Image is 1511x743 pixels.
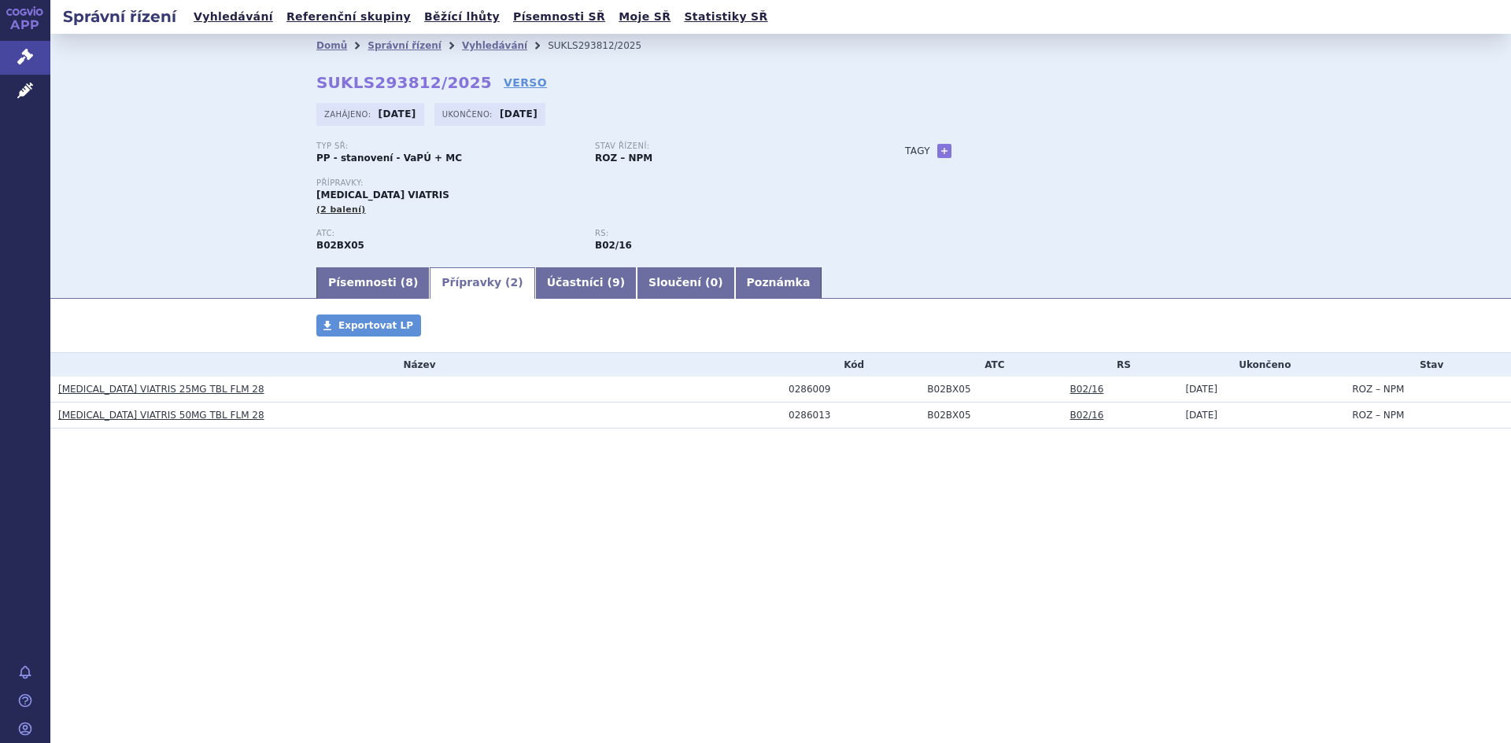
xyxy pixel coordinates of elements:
[919,403,1062,429] td: ELTROMBOPAG
[1344,377,1511,403] td: ROZ – NPM
[316,267,430,299] a: Písemnosti (8)
[612,276,620,289] span: 9
[1344,353,1511,377] th: Stav
[316,40,347,51] a: Domů
[324,108,374,120] span: Zahájeno:
[679,6,772,28] a: Statistiky SŘ
[535,267,637,299] a: Účastníci (9)
[462,40,527,51] a: Vyhledávání
[710,276,718,289] span: 0
[58,410,264,421] a: [MEDICAL_DATA] VIATRIS 50MG TBL FLM 28
[511,276,519,289] span: 2
[789,410,919,421] div: 0286013
[614,6,675,28] a: Moje SŘ
[919,377,1062,403] td: ELTROMBOPAG
[430,267,534,299] a: Přípravky (2)
[282,6,416,28] a: Referenční skupiny
[189,6,278,28] a: Vyhledávání
[338,320,413,331] span: Exportovat LP
[919,353,1062,377] th: ATC
[1344,403,1511,429] td: ROZ – NPM
[1177,353,1344,377] th: Ukončeno
[905,142,930,160] h3: Tagy
[316,314,421,337] a: Exportovat LP
[442,108,496,120] span: Ukončeno:
[316,229,579,238] p: ATC:
[316,73,492,92] strong: SUKLS293812/2025
[500,109,538,120] strong: [DATE]
[637,267,734,299] a: Sloučení (0)
[595,240,632,251] strong: romiplostim a eltrombopag
[595,229,858,238] p: RS:
[50,353,781,377] th: Název
[595,142,858,151] p: Stav řízení:
[735,267,822,299] a: Poznámka
[419,6,504,28] a: Běžící lhůty
[504,75,547,90] a: VERSO
[316,142,579,151] p: Typ SŘ:
[379,109,416,120] strong: [DATE]
[368,40,441,51] a: Správní řízení
[1185,384,1217,395] span: [DATE]
[316,189,449,200] span: [MEDICAL_DATA] VIATRIS
[316,178,874,188] p: Přípravky:
[50,6,189,28] h2: Správní řízení
[1070,410,1104,421] a: B02/16
[405,276,413,289] span: 8
[548,34,662,57] li: SUKLS293812/2025
[1070,384,1104,395] a: B02/16
[508,6,610,28] a: Písemnosti SŘ
[595,153,652,164] strong: ROZ – NPM
[789,384,919,395] div: 0286009
[781,353,919,377] th: Kód
[316,240,364,251] strong: ELTROMBOPAG
[316,204,366,215] span: (2 balení)
[316,153,462,164] strong: PP - stanovení - VaPÚ + MC
[1062,353,1178,377] th: RS
[58,384,264,395] a: [MEDICAL_DATA] VIATRIS 25MG TBL FLM 28
[1185,410,1217,421] span: [DATE]
[937,144,951,158] a: +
